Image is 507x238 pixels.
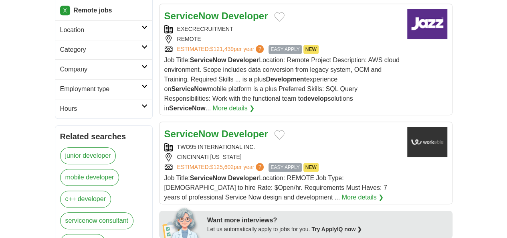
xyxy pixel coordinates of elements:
[171,85,208,92] strong: ServiceNow
[164,143,401,151] div: TWO95 INTERNATIONAL INC.
[60,169,119,186] a: mobile developer
[164,128,219,139] strong: ServiceNow
[164,57,400,112] span: Job Title: Location: Remote Project Description: AWS cloud environment. Scope includes data conve...
[341,193,384,202] a: More details ❯
[274,130,285,140] button: Add to favorite jobs
[269,45,301,54] span: EASY APPLY
[303,95,327,102] strong: develop
[169,105,206,112] strong: ServiceNow
[311,226,362,232] a: Try ApplyIQ now ❯
[60,147,116,164] a: junior developer
[190,57,226,63] strong: ServiceNow
[228,175,259,181] strong: Developer
[60,130,147,142] h2: Related searches
[60,65,141,74] h2: Company
[221,10,268,21] strong: Developer
[60,25,141,35] h2: Location
[60,6,70,15] a: X
[60,191,111,207] a: c++ developer
[60,212,133,229] a: servicenow consultant
[164,10,219,21] strong: ServiceNow
[55,40,152,59] a: Category
[266,76,306,83] strong: Development
[210,46,233,52] span: $121,439
[73,7,112,14] strong: Remote jobs
[164,128,268,139] a: ServiceNow Developer
[60,84,141,94] h2: Employment type
[164,10,268,21] a: ServiceNow Developer
[274,12,285,22] button: Add to favorite jobs
[207,225,448,234] div: Let us automatically apply to jobs for you.
[210,164,233,170] span: $125,602
[55,20,152,40] a: Location
[55,99,152,118] a: Hours
[303,45,319,54] span: NEW
[190,175,226,181] strong: ServiceNow
[60,104,141,114] h2: Hours
[164,175,387,201] span: Job Title: Location: REMOTE Job Type: [DEMOGRAPHIC_DATA] to hire Rate: $Open/hr. Requirements Mus...
[55,59,152,79] a: Company
[177,45,266,54] a: ESTIMATED:$121,439per year?
[221,128,268,139] strong: Developer
[269,163,301,172] span: EASY APPLY
[207,216,448,225] div: Want more interviews?
[164,153,401,161] div: CINCINNATI [US_STATE]
[407,9,447,39] img: Company logo
[212,104,255,113] a: More details ❯
[256,163,264,171] span: ?
[303,163,319,172] span: NEW
[177,163,266,172] a: ESTIMATED:$125,602per year?
[55,79,152,99] a: Employment type
[164,25,401,33] div: EXECRECRUITMENT
[407,127,447,157] img: Company logo
[228,57,259,63] strong: Developer
[60,45,141,55] h2: Category
[256,45,264,53] span: ?
[164,35,401,43] div: REMOTE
